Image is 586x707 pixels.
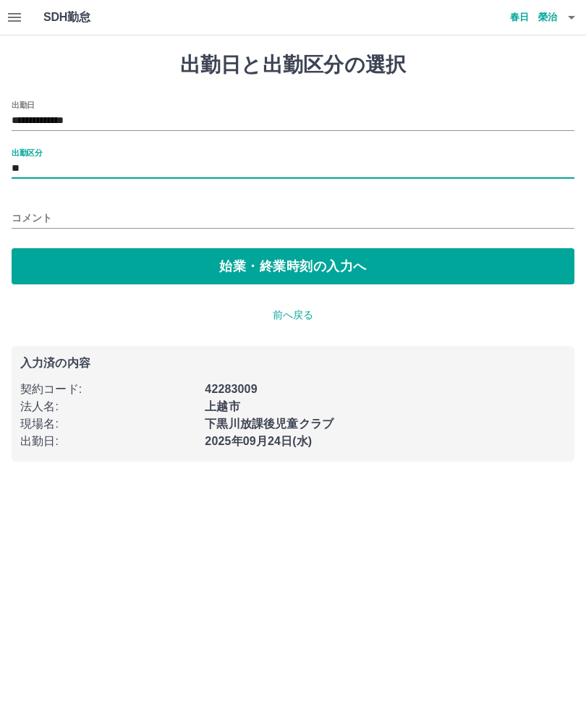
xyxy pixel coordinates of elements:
[20,381,196,398] p: 契約コード :
[12,99,35,110] label: 出勤日
[12,308,574,323] p: 前へ戻る
[205,400,239,412] b: 上越市
[205,435,312,447] b: 2025年09月24日(水)
[12,147,42,158] label: 出勤区分
[12,53,574,77] h1: 出勤日と出勤区分の選択
[20,433,196,450] p: 出勤日 :
[20,357,566,369] p: 入力済の内容
[205,418,334,430] b: 下黒川放課後児童クラブ
[12,248,574,284] button: 始業・終業時刻の入力へ
[20,415,196,433] p: 現場名 :
[205,383,257,395] b: 42283009
[20,398,196,415] p: 法人名 :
